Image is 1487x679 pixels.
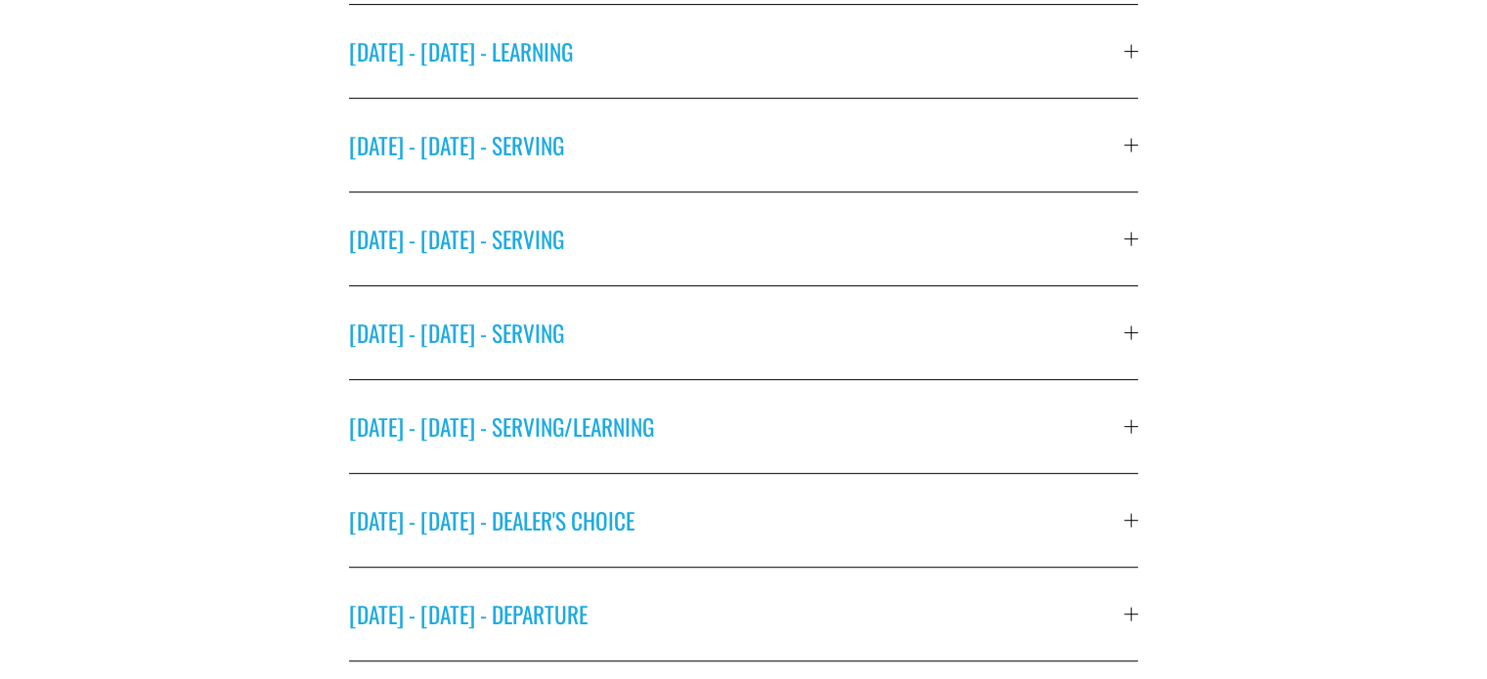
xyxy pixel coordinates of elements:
[349,222,1125,256] span: [DATE] - [DATE] - SERVING
[349,286,1139,379] button: [DATE] - [DATE] - SERVING
[349,5,1139,98] button: [DATE] - [DATE] - LEARNING
[349,597,1125,631] span: [DATE] - [DATE] - DEPARTURE
[349,99,1139,191] button: [DATE] - [DATE] - SERVING
[349,503,1125,537] span: [DATE] - [DATE] - DEALER'S CHOICE
[349,316,1125,350] span: [DATE] - [DATE] - SERVING
[349,568,1139,660] button: [DATE] - [DATE] - DEPARTURE
[349,474,1139,567] button: [DATE] - [DATE] - DEALER'S CHOICE
[349,128,1125,162] span: [DATE] - [DATE] - SERVING
[349,409,1125,444] span: [DATE] - [DATE] - SERVING/LEARNING
[349,34,1125,68] span: [DATE] - [DATE] - LEARNING
[349,380,1139,473] button: [DATE] - [DATE] - SERVING/LEARNING
[349,192,1139,285] button: [DATE] - [DATE] - SERVING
